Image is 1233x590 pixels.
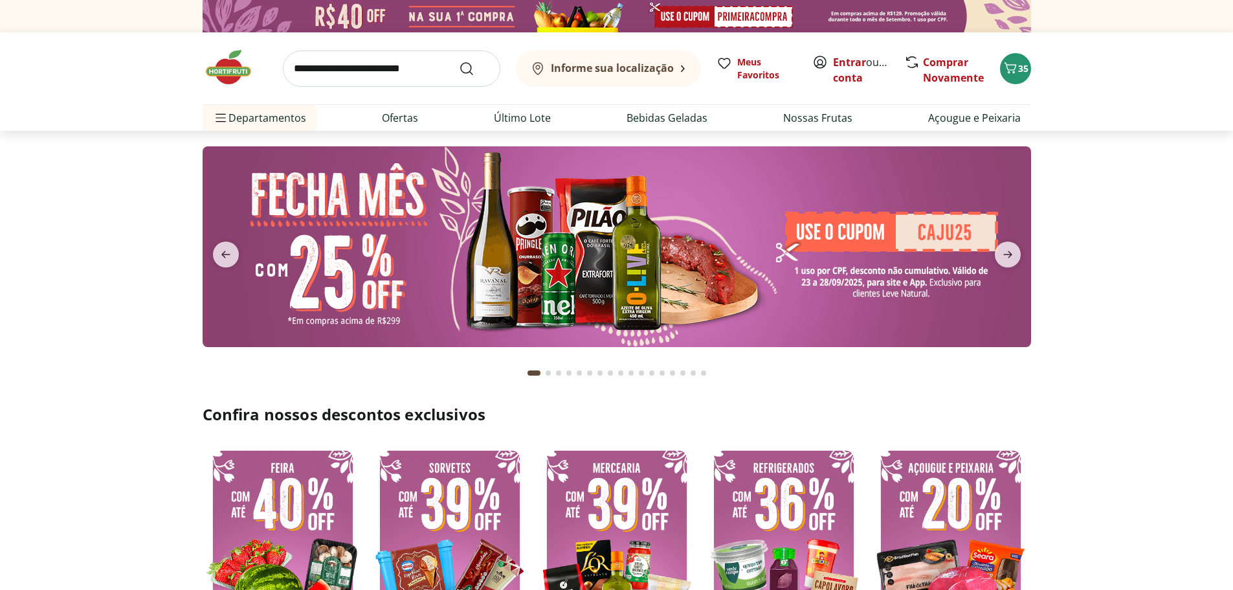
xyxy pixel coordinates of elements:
span: ou [833,54,891,85]
a: Açougue e Peixaria [928,110,1021,126]
button: Go to page 3 from fs-carousel [553,357,564,389]
b: Informe sua localização [551,61,674,75]
span: 35 [1018,62,1028,74]
img: banana [203,146,1031,347]
button: Go to page 12 from fs-carousel [647,357,657,389]
button: Go to page 2 from fs-carousel [543,357,553,389]
a: Nossas Frutas [783,110,852,126]
button: Go to page 13 from fs-carousel [657,357,667,389]
a: Entrar [833,55,866,69]
button: Go to page 15 from fs-carousel [678,357,688,389]
a: Comprar Novamente [923,55,984,85]
button: Go to page 4 from fs-carousel [564,357,574,389]
button: Submit Search [459,61,490,76]
button: Go to page 14 from fs-carousel [667,357,678,389]
button: Current page from fs-carousel [525,357,543,389]
button: Go to page 7 from fs-carousel [595,357,605,389]
button: Go to page 9 from fs-carousel [616,357,626,389]
button: next [984,242,1031,267]
button: Go to page 11 from fs-carousel [636,357,647,389]
button: Go to page 8 from fs-carousel [605,357,616,389]
a: Meus Favoritos [716,56,797,82]
img: Hortifruti [203,48,267,87]
button: Go to page 17 from fs-carousel [698,357,709,389]
button: Go to page 10 from fs-carousel [626,357,636,389]
button: Carrinho [1000,53,1031,84]
a: Criar conta [833,55,904,85]
button: Go to page 5 from fs-carousel [574,357,584,389]
button: Go to page 16 from fs-carousel [688,357,698,389]
button: Menu [213,102,228,133]
input: search [283,51,500,87]
a: Ofertas [382,110,418,126]
button: previous [203,242,249,267]
a: Bebidas Geladas [627,110,707,126]
h2: Confira nossos descontos exclusivos [203,404,1031,425]
span: Departamentos [213,102,306,133]
button: Go to page 6 from fs-carousel [584,357,595,389]
span: Meus Favoritos [737,56,797,82]
a: Último Lote [494,110,551,126]
button: Informe sua localização [516,51,701,87]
